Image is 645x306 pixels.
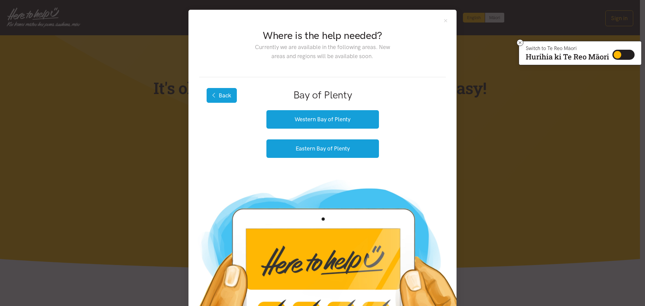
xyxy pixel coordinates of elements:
[266,110,379,129] button: Western Bay of Plenty
[266,139,379,158] button: Eastern Bay of Plenty
[526,46,609,50] p: Switch to Te Reo Māori
[210,88,435,102] h2: Bay of Plenty
[250,43,395,61] p: Currently we are available in the following areas. New areas and regions will be available soon.
[250,29,395,43] h2: Where is the help needed?
[443,18,448,24] button: Close
[207,88,237,103] button: Back
[526,54,609,60] p: Hurihia ki Te Reo Māori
